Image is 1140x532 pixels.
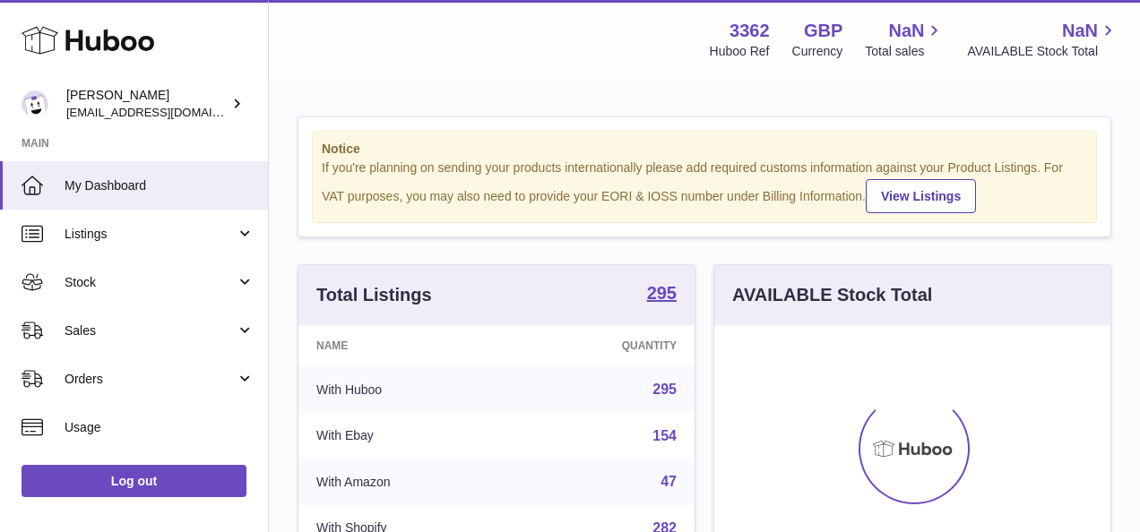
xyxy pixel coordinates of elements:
h3: AVAILABLE Stock Total [732,283,932,307]
th: Name [298,325,515,366]
div: Currency [792,43,843,60]
a: 295 [647,284,677,305]
strong: Notice [322,141,1087,158]
a: NaN AVAILABLE Stock Total [967,19,1118,60]
span: Listings [65,226,236,243]
span: NaN [1062,19,1098,43]
span: NaN [888,19,924,43]
td: With Amazon [298,459,515,505]
strong: 3362 [730,19,770,43]
h3: Total Listings [316,283,432,307]
a: 47 [661,474,677,489]
div: Huboo Ref [710,43,770,60]
span: Sales [65,322,236,339]
a: 295 [652,382,677,397]
a: NaN Total sales [865,19,945,60]
a: 154 [652,428,677,443]
span: [EMAIL_ADDRESS][DOMAIN_NAME] [66,105,263,119]
div: If you're planning on sending your products internationally please add required customs informati... [322,159,1087,213]
strong: GBP [804,19,842,43]
span: AVAILABLE Stock Total [967,43,1118,60]
span: Orders [65,371,236,388]
span: Total sales [865,43,945,60]
strong: 295 [647,284,677,302]
div: [PERSON_NAME] [66,87,228,121]
a: View Listings [866,179,976,213]
th: Quantity [515,325,695,366]
span: Usage [65,419,255,436]
span: Stock [65,274,236,291]
span: My Dashboard [65,177,255,194]
img: internalAdmin-3362@internal.huboo.com [22,90,48,117]
td: With Huboo [298,366,515,413]
a: Log out [22,465,246,497]
td: With Ebay [298,413,515,459]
